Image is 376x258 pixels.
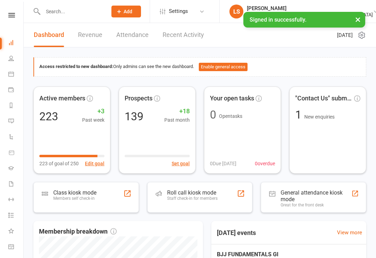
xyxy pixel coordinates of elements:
[8,83,24,98] a: Payments
[247,5,373,12] div: [PERSON_NAME]
[8,224,24,240] a: What's New
[8,240,24,255] a: General attendance kiosk mode
[164,106,190,116] span: +18
[255,160,275,167] span: 0 overdue
[210,160,236,167] span: 0 Due [DATE]
[39,111,58,122] div: 223
[82,116,104,124] span: Past week
[304,114,335,120] span: New enquiries
[247,12,373,18] div: Traditional Brazilian Jiu Jitsu School [GEOGRAPHIC_DATA]
[116,23,149,47] a: Attendance
[337,31,353,39] span: [DATE]
[39,64,113,69] strong: Access restricted to new dashboard:
[337,228,362,237] a: View more
[124,9,132,14] span: Add
[78,23,102,47] a: Revenue
[295,93,353,104] span: "Contact Us" submissions
[211,227,261,239] h3: [DATE] events
[199,63,248,71] button: Enable general access
[229,5,243,18] div: LS
[39,93,85,104] span: Active members
[163,23,204,47] a: Recent Activity
[39,227,117,237] span: Membership breakdown
[172,160,190,167] button: Set goal
[8,145,24,161] a: Product Sales
[8,36,24,51] a: Dashboard
[167,196,218,201] div: Staff check-in for members
[8,51,24,67] a: People
[53,196,96,201] div: Members self check-in
[210,93,254,104] span: Your open tasks
[352,12,364,27] button: ×
[111,6,141,17] button: Add
[125,93,152,104] span: Prospects
[39,63,361,71] div: Only admins can see the new dashboard.
[82,106,104,116] span: +3
[125,111,143,122] div: 139
[295,108,304,121] span: 1
[8,67,24,83] a: Calendar
[41,7,102,16] input: Search...
[34,23,64,47] a: Dashboard
[53,189,96,196] div: Class kiosk mode
[219,113,242,119] span: Open tasks
[85,160,104,167] button: Edit goal
[167,189,218,196] div: Roll call kiosk mode
[169,3,188,19] span: Settings
[8,98,24,114] a: Reports
[210,109,216,120] div: 0
[250,16,306,23] span: Signed in successfully.
[281,203,351,207] div: Great for the front desk
[281,189,351,203] div: General attendance kiosk mode
[39,160,79,167] span: 223 of goal of 250
[164,116,190,124] span: Past month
